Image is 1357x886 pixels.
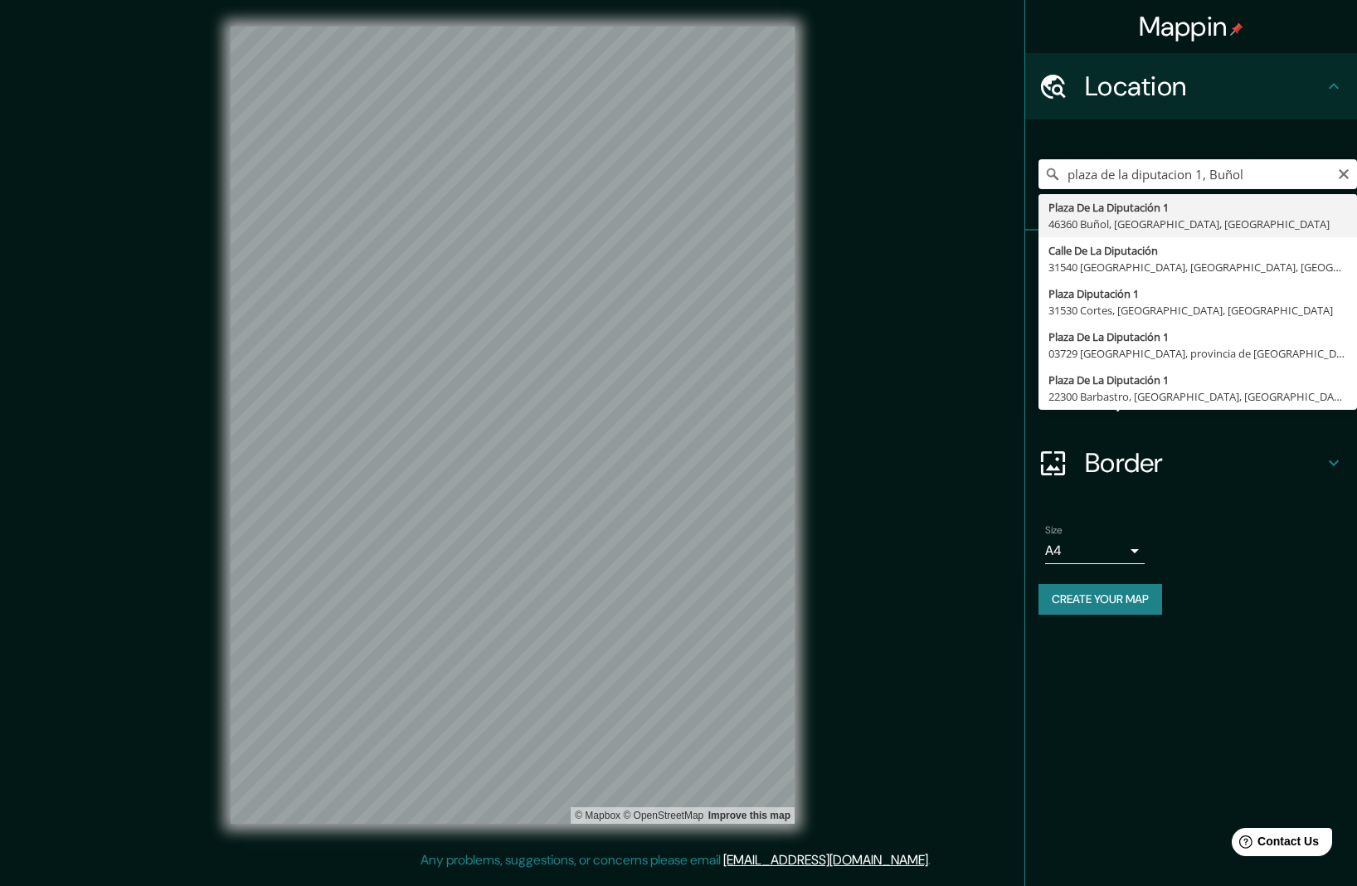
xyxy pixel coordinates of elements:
[1045,523,1063,538] label: Size
[1025,53,1357,119] div: Location
[1085,70,1324,103] h4: Location
[1038,159,1357,189] input: Pick your city or area
[708,810,790,821] a: Map feedback
[231,27,795,824] canvas: Map
[1048,259,1347,275] div: 31540 [GEOGRAPHIC_DATA], [GEOGRAPHIC_DATA], [GEOGRAPHIC_DATA]
[1038,584,1162,615] button: Create your map
[1048,285,1347,302] div: Plaza Diputación 1
[575,810,620,821] a: Mapbox
[1025,430,1357,496] div: Border
[1139,10,1244,43] h4: Mappin
[1337,165,1350,181] button: Clear
[1025,363,1357,430] div: Layout
[1045,538,1145,564] div: A4
[1048,345,1347,362] div: 03729 [GEOGRAPHIC_DATA], provincia de [GEOGRAPHIC_DATA], [GEOGRAPHIC_DATA]
[421,850,931,870] p: Any problems, suggestions, or concerns please email .
[1048,302,1347,319] div: 31530 Cortes, [GEOGRAPHIC_DATA], [GEOGRAPHIC_DATA]
[1025,297,1357,363] div: Style
[623,810,703,821] a: OpenStreetMap
[1048,199,1347,216] div: Plaza De La Diputación 1
[1048,329,1347,345] div: Plaza De La Diputación 1
[1048,216,1347,232] div: 46360 Buñol, [GEOGRAPHIC_DATA], [GEOGRAPHIC_DATA]
[723,851,928,869] a: [EMAIL_ADDRESS][DOMAIN_NAME]
[931,850,933,870] div: .
[933,850,936,870] div: .
[1085,380,1324,413] h4: Layout
[1085,446,1324,480] h4: Border
[1048,388,1347,405] div: 22300 Barbastro, [GEOGRAPHIC_DATA], [GEOGRAPHIC_DATA]
[1230,22,1243,36] img: pin-icon.png
[1048,242,1347,259] div: Calle De La Diputación
[1209,821,1339,868] iframe: Help widget launcher
[1025,231,1357,297] div: Pins
[1048,372,1347,388] div: Plaza De La Diputación 1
